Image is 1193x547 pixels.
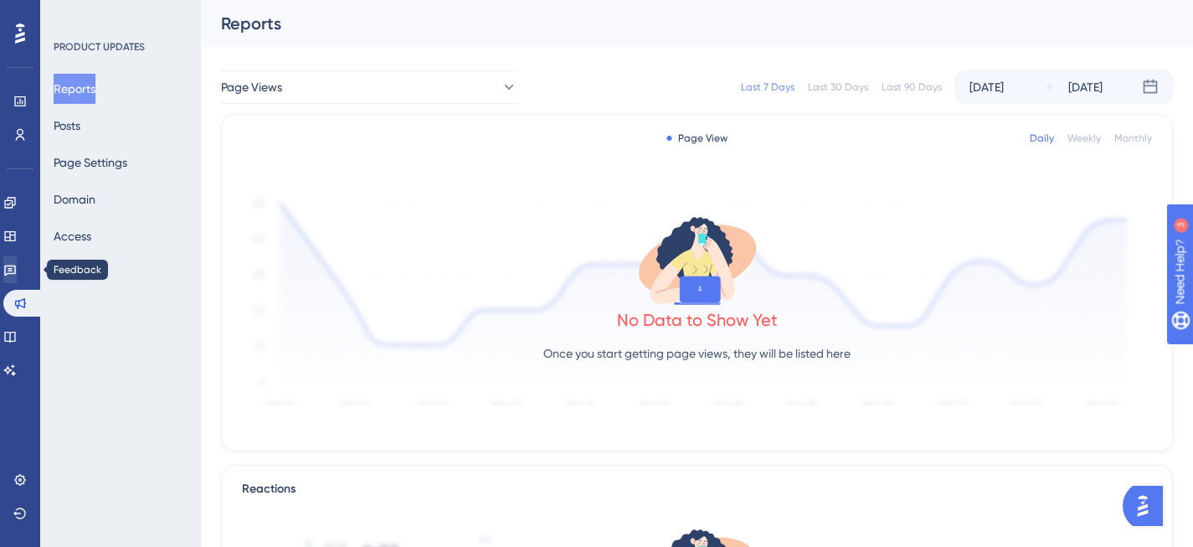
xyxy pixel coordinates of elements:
[54,111,80,141] button: Posts
[54,184,95,214] button: Domain
[116,8,121,22] div: 3
[1114,132,1152,145] div: Monthly
[1067,132,1101,145] div: Weekly
[221,77,282,97] span: Page Views
[741,80,794,94] div: Last 7 Days
[54,40,145,54] div: PRODUCT UPDATES
[221,12,1131,35] div: Reports
[1123,481,1173,531] iframe: UserGuiding AI Assistant Launcher
[39,4,105,24] span: Need Help?
[54,221,91,251] button: Access
[1068,77,1103,97] div: [DATE]
[543,343,851,364] p: Once you start getting page views, they will be listed here
[54,147,127,178] button: Page Settings
[666,132,728,145] div: Page View
[221,70,517,104] button: Page Views
[969,77,1004,97] div: [DATE]
[242,479,1152,499] div: Reactions
[1030,132,1054,145] div: Daily
[882,80,942,94] div: Last 90 Days
[808,80,868,94] div: Last 30 Days
[54,74,95,104] button: Reports
[617,308,778,332] div: No Data to Show Yet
